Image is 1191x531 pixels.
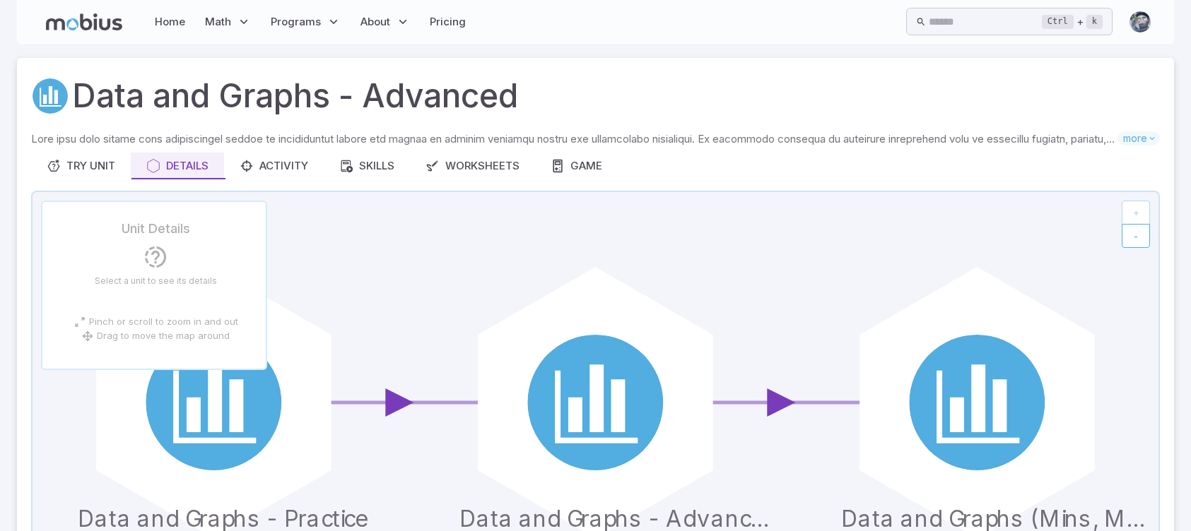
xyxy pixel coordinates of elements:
a: Data/Graphing [31,77,69,115]
img: andrew.jpg [1130,11,1151,32]
div: Game [551,158,602,174]
div: Details [146,158,209,174]
span: About [360,14,390,30]
p: Lore ipsu dolo sitame cons adipiscingel seddoe te incididuntut labore etd magnaa en adminim venia... [31,131,1117,147]
p: Select a unit to see its details [95,275,217,287]
div: Try Unit [47,158,115,174]
p: Drag to move the map around [97,329,230,343]
span: Math [205,14,231,30]
div: Activity [240,158,308,174]
button: - [1122,224,1150,248]
kbd: k [1086,15,1103,29]
a: Pricing [426,6,470,38]
h1: Data and Graphs - Advanced [72,72,518,120]
div: + [1042,13,1103,30]
span: Programs [271,14,321,30]
a: Home [151,6,189,38]
div: Worksheets [426,158,520,174]
kbd: Ctrl [1042,15,1074,29]
div: Skills [339,158,394,174]
p: Pinch or scroll to zoom in and out [89,315,238,329]
h5: Unit Details [122,219,190,239]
